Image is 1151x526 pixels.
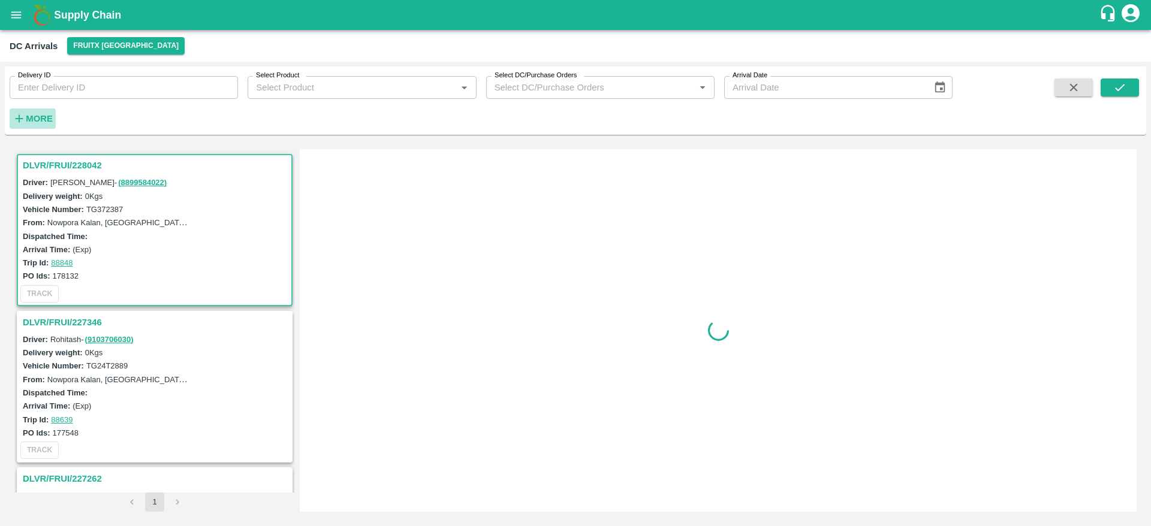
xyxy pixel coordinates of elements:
label: TG372387 [86,205,123,214]
button: Select DC [67,37,185,55]
span: [PERSON_NAME] - [50,178,168,187]
label: 177548 [53,428,79,437]
input: Select DC/Purchase Orders [490,80,676,95]
a: 88639 [51,415,73,424]
button: Choose date [929,76,951,99]
label: PO Ids: [23,271,50,280]
button: More [10,108,56,129]
a: (8899584022) [118,178,167,187]
label: (Exp) [73,245,91,254]
label: From: [23,375,45,384]
label: Driver: [23,178,48,187]
label: Select DC/Purchase Orders [495,71,577,80]
label: Select Product [256,71,299,80]
label: Delivery weight: [23,348,83,357]
button: Open [695,80,710,95]
span: RAHUL - [50,491,130,500]
a: 88848 [51,258,73,267]
label: Arrival Time: [23,401,70,410]
h3: DLVR/FRUI/228042 [23,158,290,173]
h3: DLVR/FRUI/227346 [23,315,290,330]
label: 178132 [53,271,79,280]
div: account of current user [1120,2,1141,28]
label: Vehicle Number: [23,205,84,214]
span: Rohitash - [50,335,135,344]
a: (7297024399) [80,491,129,500]
strong: More [26,114,53,123]
button: Open [456,80,472,95]
label: Trip Id: [23,415,49,424]
label: Arrival Date [733,71,767,80]
label: (Exp) [73,401,91,410]
h3: DLVR/FRUI/227262 [23,471,290,486]
label: PO Ids: [23,428,50,437]
label: 0 Kgs [85,192,103,201]
label: Delivery weight: [23,192,83,201]
img: logo [30,3,54,27]
input: Enter Delivery ID [10,76,238,99]
label: Vehicle Number: [23,361,84,370]
div: customer-support [1099,4,1120,26]
label: TG24T2889 [86,361,128,370]
nav: pagination navigation [120,492,189,512]
label: Delivery ID [18,71,50,80]
div: DC Arrivals [10,38,58,54]
label: Dispatched Time: [23,388,88,397]
label: Dispatched Time: [23,232,88,241]
label: Nowpora Kalan, [GEOGRAPHIC_DATA], [GEOGRAPHIC_DATA], [GEOGRAPHIC_DATA] [47,217,357,227]
button: open drawer [2,1,30,29]
label: From: [23,218,45,227]
label: 0 Kgs [85,348,103,357]
label: Driver: [23,491,48,500]
label: Nowpora Kalan, [GEOGRAPHIC_DATA], [GEOGRAPHIC_DATA], [GEOGRAPHIC_DATA] [47,374,357,384]
a: Supply Chain [54,7,1099,23]
label: Arrival Time: [23,245,70,254]
button: page 1 [145,492,164,512]
b: Supply Chain [54,9,121,21]
label: Trip Id: [23,258,49,267]
a: (9103706030) [85,335,134,344]
label: Driver: [23,335,48,344]
input: Select Product [251,80,453,95]
input: Arrival Date [724,76,924,99]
